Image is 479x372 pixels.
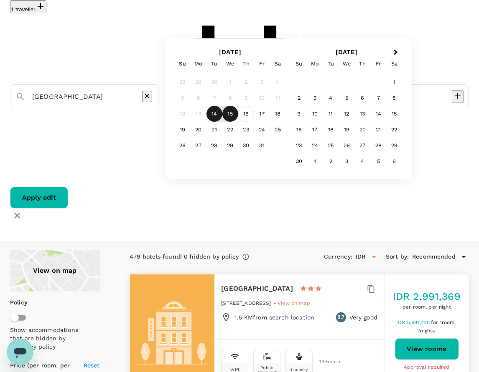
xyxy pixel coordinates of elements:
[319,359,332,364] span: 19 + more
[339,106,355,122] div: Choose Wednesday, November 12th, 2025
[191,56,206,72] div: Monday
[324,252,352,261] h6: Currency :
[355,153,371,169] div: Choose Thursday, December 4th, 2025
[371,90,387,106] div: Choose Friday, November 7th, 2025
[175,74,286,153] div: Month October, 2025
[10,187,68,209] button: Apply edit
[396,319,431,325] span: IDR 5,981,426
[142,91,152,102] button: Clear
[222,138,238,153] div: Choose Wednesday, October 29th, 2025
[206,106,222,122] div: Not available Tuesday, October 14th, 2025
[175,90,191,106] div: Not available Sunday, October 5th, 2025
[231,367,239,372] div: Wifi
[339,138,355,153] div: Choose Wednesday, November 26th, 2025
[191,90,206,106] div: Not available Monday, October 6th, 2025
[238,74,254,90] div: Not available Thursday, October 2nd, 2025
[339,90,355,106] div: Choose Wednesday, November 5th, 2025
[355,90,371,106] div: Choose Thursday, November 6th, 2025
[387,56,403,72] div: Saturday
[254,122,270,138] div: Choose Friday, October 24th, 2025
[221,283,293,294] h6: [GEOGRAPHIC_DATA]
[270,106,286,122] div: Choose Saturday, October 18th, 2025
[349,313,377,322] p: Very good
[238,90,254,106] div: Not available Thursday, October 9th, 2025
[206,74,222,90] div: Not available Tuesday, September 30th, 2025
[387,90,403,106] div: Choose Saturday, November 8th, 2025
[191,138,206,153] div: Choose Monday, October 27th, 2025
[371,138,387,153] div: Choose Friday, November 28th, 2025
[307,90,323,106] div: Choose Monday, November 3rd, 2025
[355,106,371,122] div: Choose Thursday, November 13th, 2025
[339,56,355,72] div: Wednesday
[221,300,271,306] span: [STREET_ADDRESS]
[393,290,461,303] h5: IDR 2,991,369
[355,138,371,153] div: Choose Thursday, November 27th, 2025
[270,74,286,90] div: Not available Saturday, October 4th, 2025
[387,106,403,122] div: Choose Saturday, November 15th, 2025
[291,74,403,169] div: Month November, 2025
[291,106,307,122] div: Choose Sunday, November 9th, 2025
[338,313,344,322] span: 8.7
[288,48,405,56] h2: [DATE]
[206,122,222,138] div: Choose Tuesday, October 21st, 2025
[371,106,387,122] div: Choose Friday, November 14th, 2025
[238,122,254,138] div: Choose Thursday, October 23rd, 2025
[222,56,238,72] div: Wednesday
[291,138,307,153] div: Choose Sunday, November 23rd, 2025
[390,46,403,60] button: Next Month
[191,106,206,122] div: Not available Monday, October 13th, 2025
[323,106,339,122] div: Choose Tuesday, November 11th, 2025
[387,153,403,169] div: Choose Saturday, December 6th, 2025
[431,319,439,325] span: for
[339,122,355,138] div: Choose Wednesday, November 19th, 2025
[175,74,191,90] div: Not available Sunday, September 28th, 2025
[234,313,314,322] p: 1.5 KM from search location
[270,56,286,72] div: Saturday
[191,74,206,90] div: Not available Monday, September 29th, 2025
[323,138,339,153] div: Choose Tuesday, November 25th, 2025
[238,56,254,72] div: Thursday
[175,138,191,153] div: Choose Sunday, October 26th, 2025
[278,300,310,306] span: View on map
[175,122,191,138] div: Choose Sunday, October 19th, 2025
[10,250,100,292] div: View on map
[323,90,339,106] div: Choose Tuesday, November 4th, 2025
[222,122,238,138] div: Choose Wednesday, October 22nd, 2025
[206,90,222,106] div: Not available Tuesday, October 7th, 2025
[270,90,286,106] div: Not available Saturday, October 11th, 2025
[222,74,238,90] div: Not available Wednesday, October 1st, 2025
[442,319,456,325] span: room,
[7,339,33,365] iframe: Button to launch messaging window
[191,122,206,138] div: Choose Monday, October 20th, 2025
[371,56,387,72] div: Friday
[371,122,387,138] div: Choose Friday, November 21st, 2025
[323,122,339,138] div: Choose Tuesday, November 18th, 2025
[238,106,254,122] div: Choose Thursday, October 16th, 2025
[254,74,270,90] div: Not available Friday, October 3rd, 2025
[130,252,239,261] div: 479 hotels found | 0 hidden by policy
[270,122,286,138] div: Choose Saturday, October 25th, 2025
[307,56,323,72] div: Monday
[323,56,339,72] div: Tuesday
[206,56,222,72] div: Tuesday
[404,363,450,372] span: Approval required
[175,106,191,122] div: Not available Sunday, October 12th, 2025
[222,90,238,106] div: Not available Wednesday, October 8th, 2025
[291,122,307,138] div: Choose Sunday, November 16th, 2025
[152,98,154,99] button: Open
[393,303,461,312] span: per room, per night
[386,252,409,261] h6: Sort by :
[395,338,459,360] a: View rooms
[273,300,278,306] span: -
[307,122,323,138] div: Choose Monday, November 17th, 2025
[32,90,130,103] input: Search cities, hotels, work locations
[254,90,270,106] div: Not available Friday, October 10th, 2025
[10,298,15,307] p: Policy
[291,153,307,169] div: Choose Sunday, November 30th, 2025
[387,74,403,90] div: Choose Saturday, November 1st, 2025
[206,138,222,153] div: Choose Tuesday, October 28th, 2025
[238,138,254,153] div: Choose Thursday, October 30th, 2025
[355,56,371,72] div: Thursday
[307,106,323,122] div: Choose Monday, November 10th, 2025
[387,138,403,153] div: Choose Saturday, November 29th, 2025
